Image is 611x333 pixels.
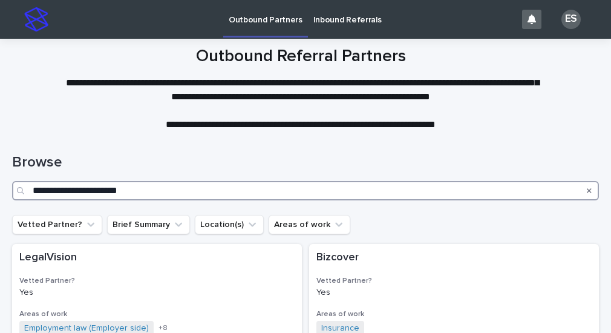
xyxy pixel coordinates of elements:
[12,47,590,67] h1: Outbound Referral Partners
[158,325,168,332] span: + 8
[24,7,48,31] img: stacker-logo-s-only.png
[12,181,599,200] input: Search
[107,215,190,234] button: Brief Summary
[19,288,295,298] p: Yes
[316,276,592,286] h3: Vetted Partner?
[316,288,592,298] p: Yes
[19,251,295,265] p: LegalVision
[269,215,350,234] button: Areas of work
[19,276,295,286] h3: Vetted Partner?
[12,215,102,234] button: Vetted Partner?
[561,10,581,29] div: ES
[12,154,599,171] h1: Browse
[195,215,264,234] button: Location(s)
[316,309,592,319] h3: Areas of work
[19,309,295,319] h3: Areas of work
[316,251,592,265] p: Bizcover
